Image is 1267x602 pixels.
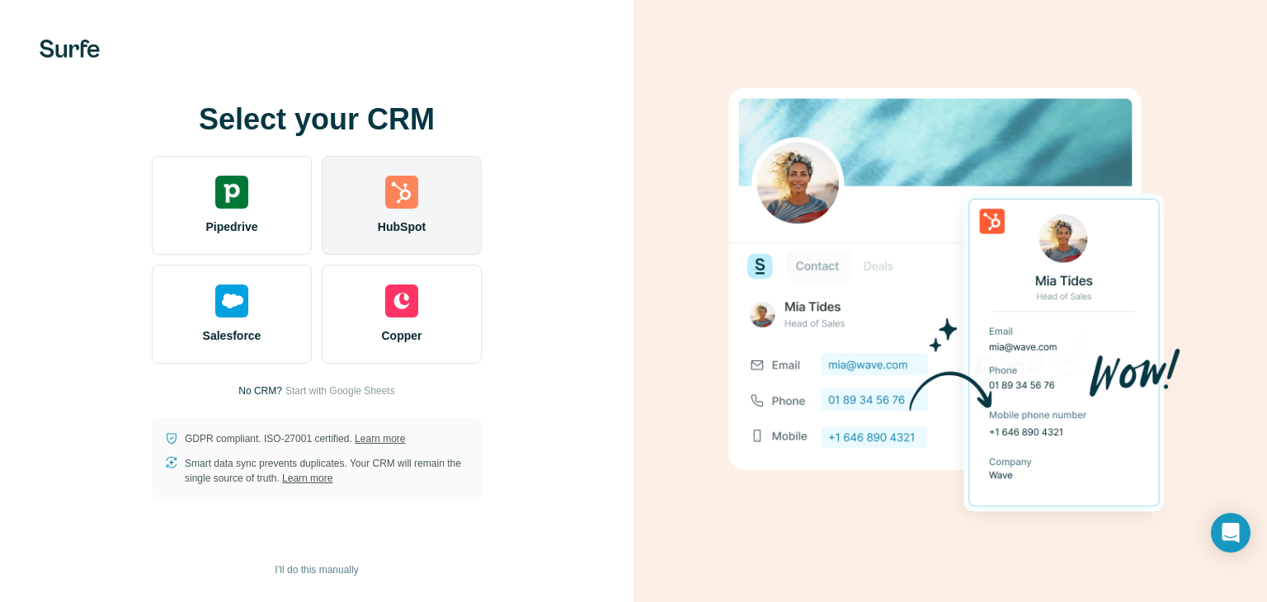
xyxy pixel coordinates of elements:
[275,562,358,577] span: I’ll do this manually
[263,557,370,582] button: I’ll do this manually
[282,473,332,484] a: Learn more
[355,433,405,444] a: Learn more
[215,285,248,317] img: salesforce's logo
[238,383,282,398] p: No CRM?
[215,176,248,209] img: pipedrive's logo
[285,383,395,398] button: Start with Google Sheets
[378,219,426,235] span: HubSpot
[205,219,257,235] span: Pipedrive
[719,62,1181,540] img: HUBSPOT image
[385,285,418,317] img: copper's logo
[382,327,422,344] span: Copper
[152,103,482,136] h1: Select your CRM
[203,327,261,344] span: Salesforce
[385,176,418,209] img: hubspot's logo
[185,431,405,446] p: GDPR compliant. ISO-27001 certified.
[40,40,100,58] img: Surfe's logo
[1211,513,1251,553] div: Open Intercom Messenger
[185,456,469,486] p: Smart data sync prevents duplicates. Your CRM will remain the single source of truth.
